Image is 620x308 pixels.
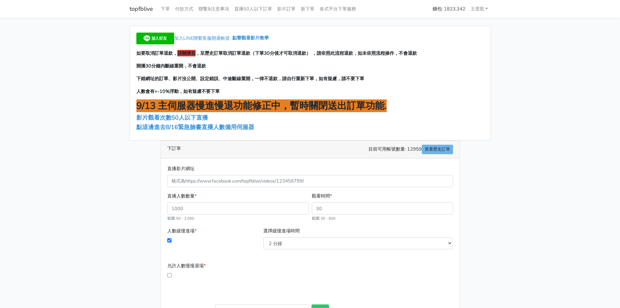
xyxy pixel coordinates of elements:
label: 直播人數數量 [167,192,197,200]
a: 直播50人以下訂單 [232,3,275,15]
label: 選擇緩慢進場時間 [263,227,300,235]
a: topfblive [130,3,153,15]
span: 請關播前 [177,50,196,56]
a: 下單 [158,3,172,15]
small: 範圍 50 - 2,000 [167,216,194,221]
span: 目前可用帳號數量: 12959 [368,145,453,154]
label: 允許人數慢慢退場 [167,262,206,270]
label: 人數緩慢進場 [167,227,197,235]
a: 查看歷史訂單 [422,145,453,154]
a: 付款方式 [172,3,196,15]
span: 加入LINE聯繫客服開通帳號 [174,35,230,41]
img: 加入好友 [136,33,174,44]
div: 下訂單 [161,141,460,158]
span: 50人以下直播 [172,114,208,122]
span: 人數會有+-10%浮動，如有疑慮不要下單 [136,88,220,95]
input: 格式為https://www.facebook.com/topfblive/videos/123456789/ [167,175,453,187]
input: 1000 [167,202,309,214]
a: 點這邊進去8/16緊急臉書直播人數備用伺服器 [136,123,254,131]
strong: 錢包: 1823.342 [433,6,465,12]
a: 新下單 [298,3,317,15]
small: 範圍 30 - 600 [312,216,336,221]
label: 直播影片網址 [167,165,195,172]
span: ，至歷史訂單取消訂單退款（下單30分後才可取消退款） ，請依照此流程退款，如未依照流程操作，不會退款 [196,50,417,56]
label: 觀看時間 [312,192,332,200]
span: 開播30分鐘內斷線重開，不會退款 [136,63,206,69]
a: 加入LINE聯繫客服開通帳號 [136,35,232,41]
span: 9/13 主伺服器慢進慢退功能修正中，暫時關閉送出訂單功能. [136,99,387,112]
span: 下錯網址的訂單、影片沒公開、設定錯誤、中途斷線重開，一律不退款，請自行重新下單，如有疑慮，請不要下單 [136,75,364,82]
a: 影片訂單 [275,3,298,15]
a: 影片觀看次數 [136,114,172,122]
a: 聯繫&注意事項 [196,3,232,15]
span: 如要取消訂單退款， [136,50,177,56]
a: 各式平台下單服務 [317,3,359,15]
a: 點擊觀看影片教學 [232,35,269,41]
input: 30 [312,202,453,214]
a: 錢包: 1823.342 [430,3,468,15]
a: 王昱凱 [468,3,491,15]
a: 50人以下直播 [172,114,210,122]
